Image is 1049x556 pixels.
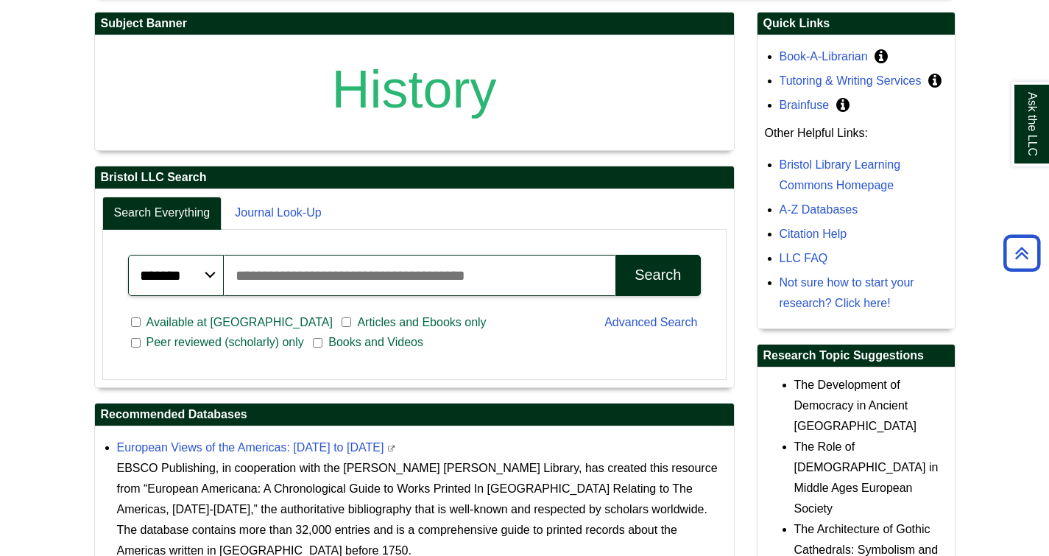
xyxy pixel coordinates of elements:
a: Bristol Library Learning Commons Homepage [780,158,901,191]
span: Available at [GEOGRAPHIC_DATA] [141,314,339,331]
span: Books and Videos [322,334,429,351]
h2: Quick Links [757,13,955,35]
a: A-Z Databases [780,203,858,216]
p: Other Helpful Links: [765,123,947,144]
a: Back to Top [998,243,1045,263]
span: History [331,60,496,119]
a: Tutoring & Writing Services [780,74,922,87]
a: Citation Help [780,228,847,240]
a: Advanced Search [604,316,697,328]
input: Articles and Ebooks only [342,316,351,329]
h2: Research Topic Suggestions [757,345,955,367]
a: Brainfuse [780,99,830,111]
input: Available at [GEOGRAPHIC_DATA] [131,316,141,329]
h2: Recommended Databases [95,404,734,426]
span: Peer reviewed (scholarly) only [141,334,310,351]
a: European Views of the Americas: [DATE] to [DATE] [117,441,384,454]
li: The Development of Democracy in Ancient [GEOGRAPHIC_DATA] [794,375,947,437]
button: Search [615,255,700,296]
li: The Role of [DEMOGRAPHIC_DATA] in Middle Ages European Society [794,437,947,519]
span: Articles and Ebooks only [351,314,492,331]
input: Books and Videos [313,337,322,350]
h2: Subject Banner [95,13,734,35]
a: Journal Look-Up [223,197,333,230]
input: Peer reviewed (scholarly) only [131,337,141,350]
div: Search [635,267,681,284]
a: Search Everything [102,197,222,230]
h2: Bristol LLC Search [95,166,734,189]
i: This link opens in a new window [387,446,396,452]
a: Book-A-Librarian [780,50,868,63]
a: LLC FAQ [780,252,828,264]
a: Not sure how to start your research? Click here! [780,276,914,309]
